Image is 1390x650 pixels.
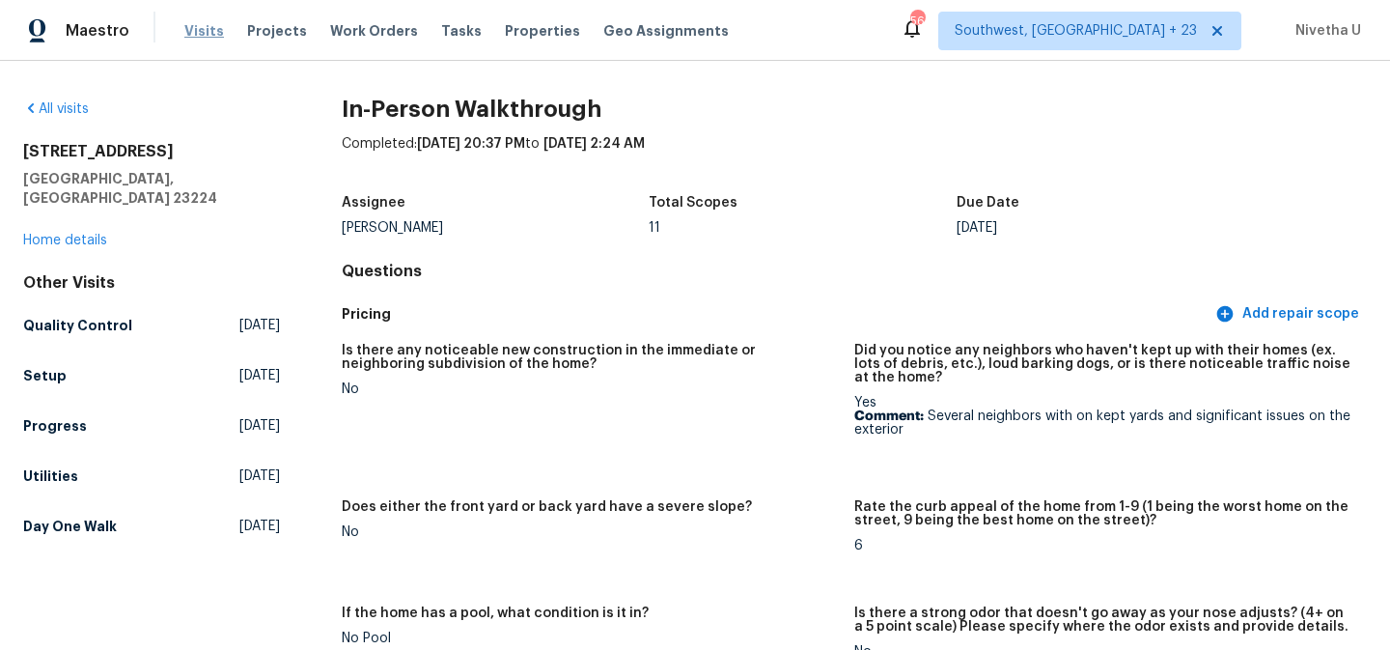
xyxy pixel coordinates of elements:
[66,21,129,41] span: Maestro
[23,308,280,343] a: Quality Control[DATE]
[342,134,1367,184] div: Completed: to
[441,24,482,38] span: Tasks
[23,102,89,116] a: All visits
[854,396,1351,437] div: Yes
[342,632,839,645] div: No Pool
[342,607,649,620] h5: If the home has a pool, what condition is it in?
[854,410,924,423] b: Comment:
[854,539,1351,552] div: 6
[184,21,224,41] span: Visits
[854,410,1351,437] p: Several neighbors with on kept yards and significant issues on the exterior
[342,196,405,210] h5: Assignee
[342,500,752,514] h5: Does either the front yard or back yard have a severe slope?
[23,409,280,443] a: Progress[DATE]
[854,607,1351,634] h5: Is there a strong odor that doesn't go away as your nose adjusts? (4+ on a 5 point scale) Please ...
[342,304,1211,325] h5: Pricing
[649,196,737,210] h5: Total Scopes
[342,99,1367,119] h2: In-Person Walkthrough
[342,525,839,539] div: No
[239,316,280,335] span: [DATE]
[23,466,78,486] h5: Utilities
[23,517,117,536] h5: Day One Walk
[342,221,650,235] div: [PERSON_NAME]
[910,12,924,31] div: 569
[543,137,645,151] span: [DATE] 2:24 AM
[23,316,132,335] h5: Quality Control
[23,366,67,385] h5: Setup
[239,366,280,385] span: [DATE]
[955,21,1197,41] span: Southwest, [GEOGRAPHIC_DATA] + 23
[342,382,839,396] div: No
[649,221,957,235] div: 11
[23,234,107,247] a: Home details
[23,169,280,208] h5: [GEOGRAPHIC_DATA], [GEOGRAPHIC_DATA] 23224
[957,196,1019,210] h5: Due Date
[23,459,280,494] a: Utilities[DATE]
[247,21,307,41] span: Projects
[957,221,1265,235] div: [DATE]
[23,416,87,436] h5: Progress
[342,262,1367,281] h4: Questions
[23,142,280,161] h2: [STREET_ADDRESS]
[603,21,729,41] span: Geo Assignments
[505,21,580,41] span: Properties
[239,416,280,436] span: [DATE]
[1219,302,1359,326] span: Add repair scope
[417,137,525,151] span: [DATE] 20:37 PM
[239,517,280,536] span: [DATE]
[330,21,418,41] span: Work Orders
[854,344,1351,384] h5: Did you notice any neighbors who haven't kept up with their homes (ex. lots of debris, etc.), lou...
[239,466,280,486] span: [DATE]
[23,358,280,393] a: Setup[DATE]
[342,344,839,371] h5: Is there any noticeable new construction in the immediate or neighboring subdivision of the home?
[23,273,280,293] div: Other Visits
[23,509,280,544] a: Day One Walk[DATE]
[1288,21,1361,41] span: Nivetha U
[854,500,1351,527] h5: Rate the curb appeal of the home from 1-9 (1 being the worst home on the street, 9 being the best...
[1211,297,1367,332] button: Add repair scope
